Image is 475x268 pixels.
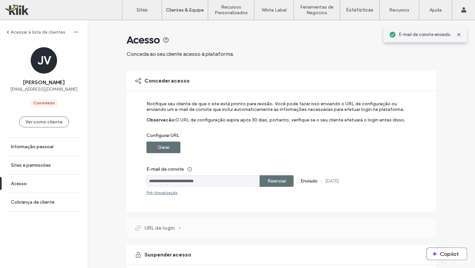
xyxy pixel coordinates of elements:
label: E-mail de convite [146,163,407,175]
label: Recursos Personalizados [208,4,254,16]
span: [PERSON_NAME] [23,79,65,86]
span: URL de login [144,224,175,232]
span: Ajuda [15,5,32,11]
span: Suspender acesso [144,251,191,258]
div: Pré-Visualizaçāo [146,190,177,195]
div: JV [31,47,57,74]
label: Acesso [11,181,27,186]
label: Gerar [158,141,170,153]
span: Acesso [127,33,160,47]
label: Ajuda [429,7,442,13]
label: Sites [137,7,148,13]
label: Recursos [389,7,409,13]
label: Acessar a lista de clientes [11,29,65,35]
label: Observacāo: [146,117,175,133]
label: [DATE] [325,179,339,184]
label: Sites e permissões [11,162,51,168]
label: White Label [262,7,287,13]
span: Conceder acesso [144,77,190,84]
label: Ferramentas de Negócios [294,4,340,16]
label: Enviado [301,178,318,184]
label: Reenviar [268,175,286,187]
span: E-mail de convite enviado. [399,31,451,38]
label: Clientes & Equipe [166,7,204,13]
span: Conceda ao seu cliente acesso à plataforma. [127,51,234,57]
label: Notifique seu cliente de que o site está pronto para revisão. Você pode fazer isso enviando o URL... [146,101,407,117]
span: [EMAIL_ADDRESS][DOMAIN_NAME] [10,86,78,93]
label: Estatísticas [346,7,373,13]
label: Informação pessoal [11,144,53,150]
label: Cobrança de cliente [11,199,54,205]
label: O URL de configuração expira após 30 dias, portanto, verifique se o seu cliente efetuará o login ... [175,117,405,133]
label: Configurar URL [146,133,407,142]
button: Ver como cliente [19,117,69,127]
button: Copilot [427,248,467,260]
div: Convidado [33,100,55,106]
